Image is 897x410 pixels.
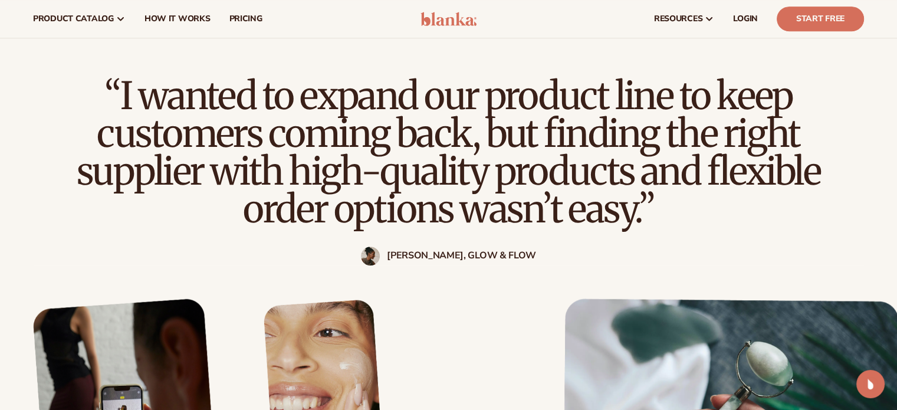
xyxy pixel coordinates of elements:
[361,247,380,265] img: Side of woman's face.
[420,12,477,26] img: logo
[733,14,758,24] span: LOGIN
[856,370,885,398] div: Open Intercom Messenger
[47,77,850,228] h2: “I wanted to expand our product line to keep customers coming back, but finding the right supplie...
[654,14,702,24] span: resources
[229,14,262,24] span: pricing
[33,14,114,24] span: product catalog
[387,250,536,261] strong: [PERSON_NAME], Glow & Flow
[777,6,864,31] a: Start Free
[144,14,211,24] span: How It Works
